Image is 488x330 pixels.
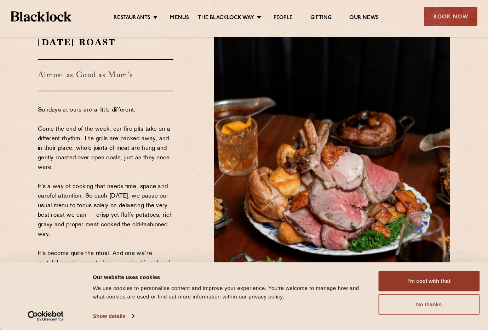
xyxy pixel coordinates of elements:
a: Show details [93,311,134,322]
div: We use cookies to personalise content and improve your experience. You're welcome to manage how a... [93,284,370,301]
a: Our News [349,15,379,22]
a: The Blacklock Way [198,15,254,22]
div: Book Now [424,7,477,26]
img: BL_Textured_Logo-footer-cropped.svg [11,11,71,22]
a: Restaurants [114,15,150,22]
h2: [DATE] Roast [38,36,173,49]
a: People [274,15,293,22]
a: Menus [170,15,189,22]
a: Usercentrics Cookiebot - opens in a new window [15,311,77,322]
a: Gifting [310,15,332,22]
p: Sundays at ours are a little different. Come the end of the week, our fire pits take on a differe... [38,106,173,278]
button: No thanks [378,294,480,315]
button: I'm cool with that [378,271,480,291]
div: Our website uses cookies [93,273,370,281]
h3: Almost as Good as Mum's [38,59,173,91]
